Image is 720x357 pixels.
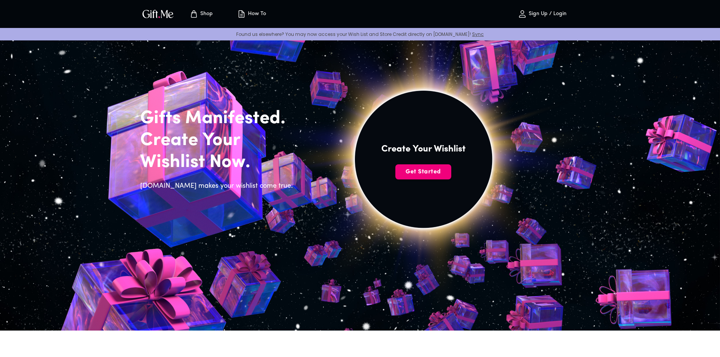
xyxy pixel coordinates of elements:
[140,108,297,130] h2: Gifts Manifested.
[527,11,567,17] p: Sign Up / Login
[395,168,451,176] span: Get Started
[6,31,714,37] p: Found us elsewhere? You may now access your Wish List and Store Credit directly on [DOMAIN_NAME]!
[198,11,213,17] p: Shop
[472,31,484,37] a: Sync
[505,2,580,26] button: Sign Up / Login
[140,151,297,173] h2: Wishlist Now.
[141,8,175,19] img: GiftMe Logo
[231,2,273,26] button: How To
[395,164,451,179] button: Get Started
[237,9,246,19] img: how-to.svg
[140,181,297,192] h6: [DOMAIN_NAME] makes your wishlist come true.
[140,130,297,151] h2: Create Your
[140,9,176,19] button: GiftMe Logo
[254,6,593,329] img: hero_sun.png
[180,2,222,26] button: Store page
[381,143,466,155] h4: Create Your Wishlist
[246,11,266,17] p: How To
